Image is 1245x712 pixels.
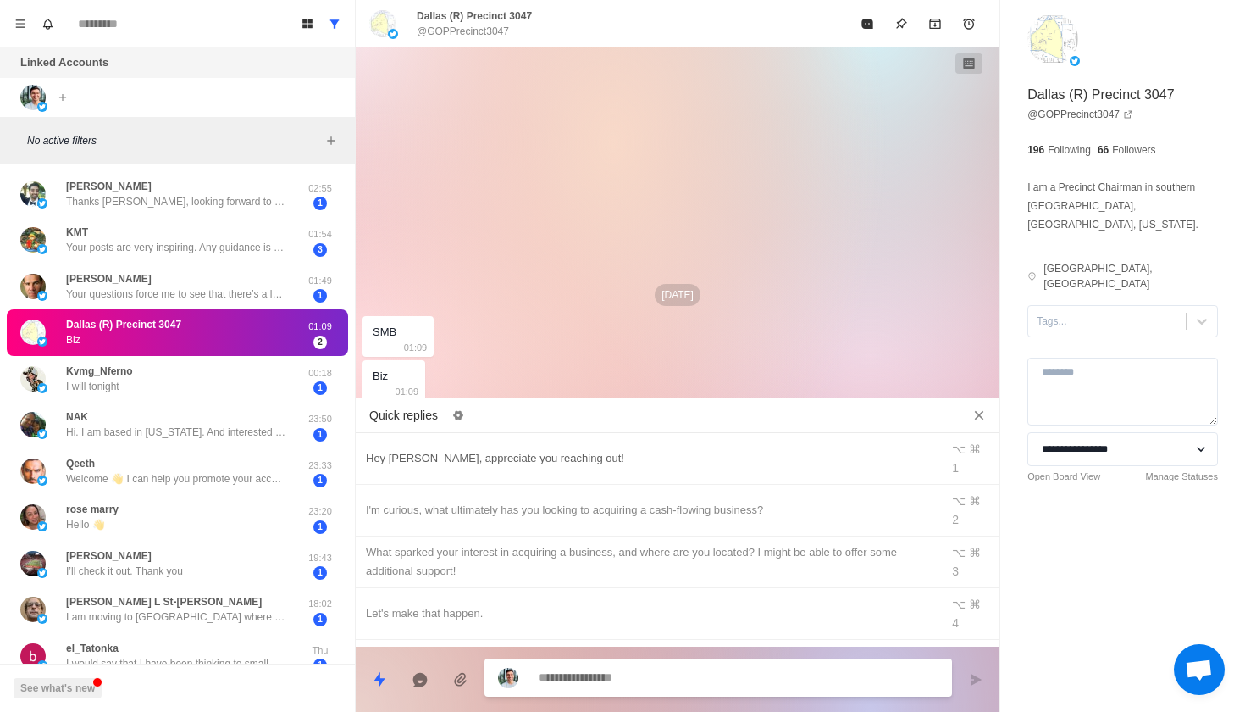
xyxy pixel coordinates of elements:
[37,568,47,578] img: picture
[313,336,327,349] span: 2
[952,543,989,581] div: ⌥ ⌘ 3
[498,668,518,688] img: picture
[294,10,321,37] button: Board View
[20,504,46,530] img: picture
[884,7,918,41] button: Pin
[37,102,47,112] img: picture
[313,428,327,442] span: 1
[66,656,286,671] p: I would say that I have been thinking to small. I have had a few side hustles and made a little m...
[366,543,930,581] div: What sparked your interest in acquiring a business, and where are you located? I might be able to...
[1174,644,1225,695] a: Open chat
[66,179,152,194] p: [PERSON_NAME]
[1027,107,1133,122] a: @GOPPrecinct3047
[1098,142,1109,158] p: 66
[66,379,119,394] p: I will tonight
[20,227,46,253] img: picture
[1048,142,1091,158] p: Following
[321,131,341,151] button: Add filters
[37,429,47,439] img: picture
[299,274,341,288] p: 01:49
[952,7,986,41] button: Add reminder
[37,660,47,670] img: picture
[37,244,47,254] img: picture
[1043,261,1218,292] p: [GEOGRAPHIC_DATA], [GEOGRAPHIC_DATA]
[321,10,348,37] button: Show all conversations
[952,440,989,477] div: ⌥ ⌘ 1
[66,471,286,487] p: Welcome 👋 I can help you promote your account and increase real followers and engagement using ef...
[37,337,47,347] img: picture
[369,407,438,425] p: Quick replies
[299,504,341,519] p: 23:20
[417,8,532,24] p: Dallas (R) Precinct 3047
[388,29,398,39] img: picture
[20,85,46,110] img: picture
[1027,470,1100,484] a: Open Board View
[66,517,105,532] p: Hello 👋
[366,449,930,468] div: Hey [PERSON_NAME], appreciate you reaching out!
[444,663,478,697] button: Add media
[1027,85,1174,105] p: Dallas (R) Precinct 3047
[313,566,327,580] span: 1
[299,320,341,334] p: 01:09
[313,474,327,487] span: 1
[362,663,396,697] button: Quick replies
[313,520,327,534] span: 1
[20,366,46,392] img: picture
[20,274,46,299] img: picture
[299,366,341,381] p: 00:18
[366,604,930,623] div: Let's make that happen.
[66,286,286,302] p: Your questions force me to see that there’s a lot that I don’t know But I want to learn I’m going...
[952,595,989,632] div: ⌥ ⌘ 4
[7,10,34,37] button: Menu
[66,240,286,255] p: Your posts are very inspiring. Any guidance is appreciated. Thanks [PERSON_NAME].
[299,597,341,611] p: 18:02
[417,24,509,39] p: @GOPPrecinct3047
[403,663,437,697] button: Reply with AI
[1070,56,1080,66] img: picture
[313,243,327,257] span: 3
[1027,178,1218,234] p: I am a Precinct Chairman in southern [GEOGRAPHIC_DATA], [GEOGRAPHIC_DATA], [US_STATE].
[66,456,95,471] p: Qeeth
[299,412,341,426] p: 23:50
[20,643,46,669] img: picture
[66,194,286,209] p: Thanks [PERSON_NAME], looking forward to staying in touch
[850,7,884,41] button: Mark as read
[37,383,47,393] img: picture
[66,594,262,609] p: [PERSON_NAME] L St-[PERSON_NAME]
[299,643,341,658] p: Thu
[66,425,286,440] p: Hi. I am based in [US_STATE]. And interested in buying a business that generates reasonable cash ...
[366,501,930,520] div: I'm curious, what ultimately has you looking to acquiring a cash-flowing business?
[313,289,327,303] span: 1
[37,476,47,486] img: picture
[20,54,108,71] p: Linked Accounts
[37,614,47,624] img: picture
[373,367,388,386] div: Biz
[20,181,46,207] img: picture
[14,678,102,698] button: See what's new
[20,412,46,437] img: picture
[966,402,993,429] button: Close quick replies
[20,597,46,622] img: picture
[53,87,73,108] button: Add account
[1145,470,1218,484] a: Manage Statuses
[66,317,181,332] p: Dallas (R) Precinct 3047
[313,659,327,672] span: 1
[1027,14,1078,64] img: picture
[299,181,341,196] p: 02:55
[37,198,47,209] img: picture
[1027,142,1044,158] p: 196
[299,227,341,242] p: 01:54
[66,332,80,348] p: Biz
[404,338,428,357] p: 01:09
[66,409,88,425] p: NAK
[1112,142,1155,158] p: Followers
[66,502,119,517] p: rose marry
[299,551,341,565] p: 19:43
[313,381,327,395] span: 1
[34,10,61,37] button: Notifications
[918,7,952,41] button: Archive
[27,133,321,148] p: No active filters
[299,459,341,473] p: 23:33
[655,284,700,306] p: [DATE]
[369,10,396,37] img: picture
